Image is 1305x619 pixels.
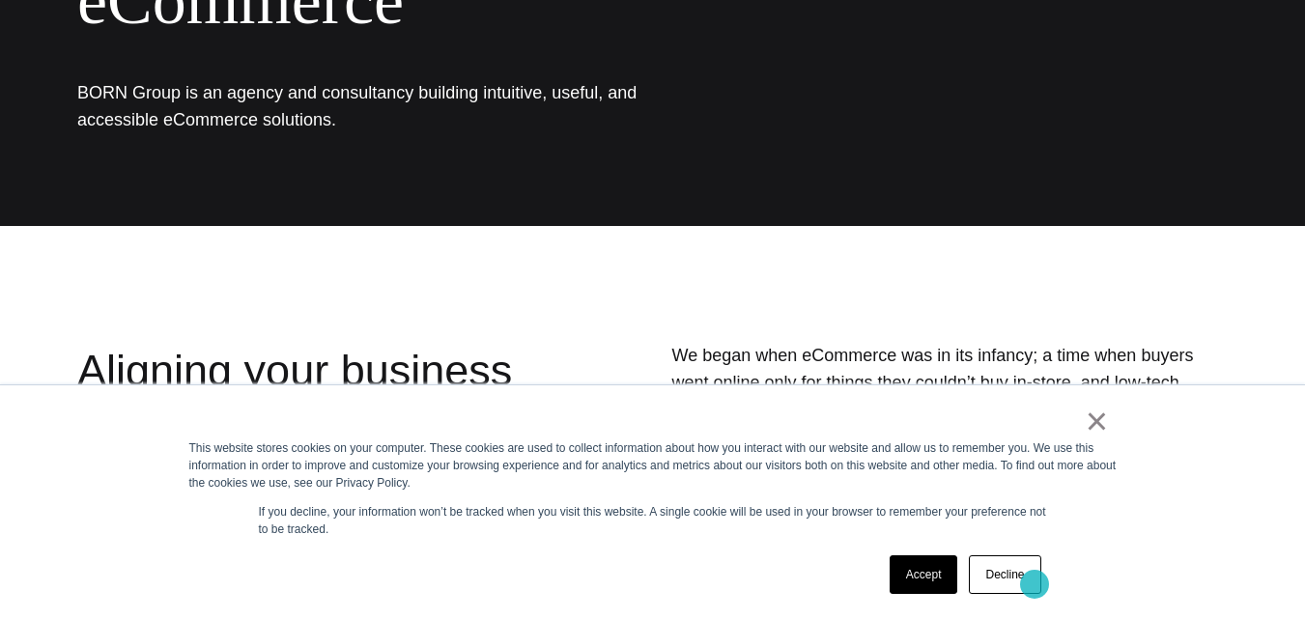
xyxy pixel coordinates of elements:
h1: BORN Group is an agency and consultancy building intuitive, useful, and accessible eCommerce solu... [77,79,657,133]
a: Decline [969,555,1040,594]
a: Accept [890,555,958,594]
p: We began when eCommerce was in its infancy; a time when buyers went online only for things they c... [671,342,1228,478]
a: × [1086,412,1109,430]
div: This website stores cookies on your computer. These cookies are used to collect information about... [189,439,1117,492]
p: If you decline, your information won’t be tracked when you visit this website. A single cookie wi... [259,503,1047,538]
